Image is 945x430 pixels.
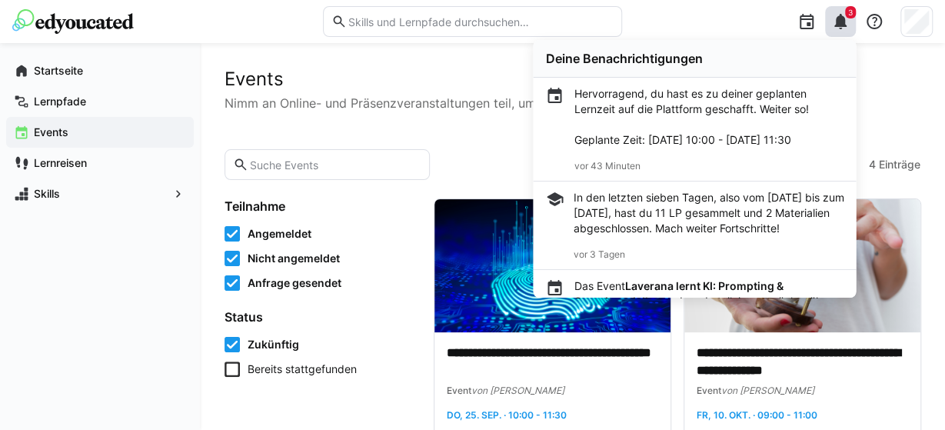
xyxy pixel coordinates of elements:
span: Angemeldet [248,226,311,242]
h4: Status [225,309,415,325]
span: 3 [848,8,853,17]
span: vor 3 Tagen [573,248,624,260]
span: Zukünftig [248,337,299,352]
h4: Teilnahme [225,198,415,214]
div: Deine Benachrichtigungen [545,51,844,66]
img: image [434,199,670,332]
span: von [PERSON_NAME] [471,385,564,396]
span: Event [697,385,721,396]
span: Fr, 10. Okt. · 09:00 - 11:00 [697,409,817,421]
span: Bereits stattgefunden [248,362,357,377]
span: Nicht angemeldet [248,251,340,266]
p: Hervorragend, du hast es zu deiner geplanten Lernzeit auf die Plattform geschafft. Weiter so! Gep... [574,86,844,148]
span: 4 [869,157,876,172]
span: Do, 25. Sep. · 10:00 - 11:30 [447,409,567,421]
p: Das Event , an dem du teilnimmst, rückt näher. Es findet statt am [DATE]. [574,278,844,355]
span: Anfrage gesendet [248,275,341,291]
span: von [PERSON_NAME] [721,385,814,396]
span: vor 43 Minuten [574,160,640,172]
strong: Laverana lernt KI: Prompting & Sprachmodelle [574,279,783,308]
div: In den letzten sieben Tagen, also vom [DATE] bis zum [DATE], hast du 11 LP gesammelt und 2 Materi... [573,190,844,236]
span: Einträge [879,157,920,172]
input: Suche Events [248,158,421,172]
p: Nimm an Online- und Präsenzveranstaltungen teil, um deine Fähigkeiten zu verbessern. [225,94,920,112]
h2: Events [225,68,920,91]
span: Event [447,385,471,396]
input: Skills und Lernpfade durchsuchen… [347,15,614,28]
